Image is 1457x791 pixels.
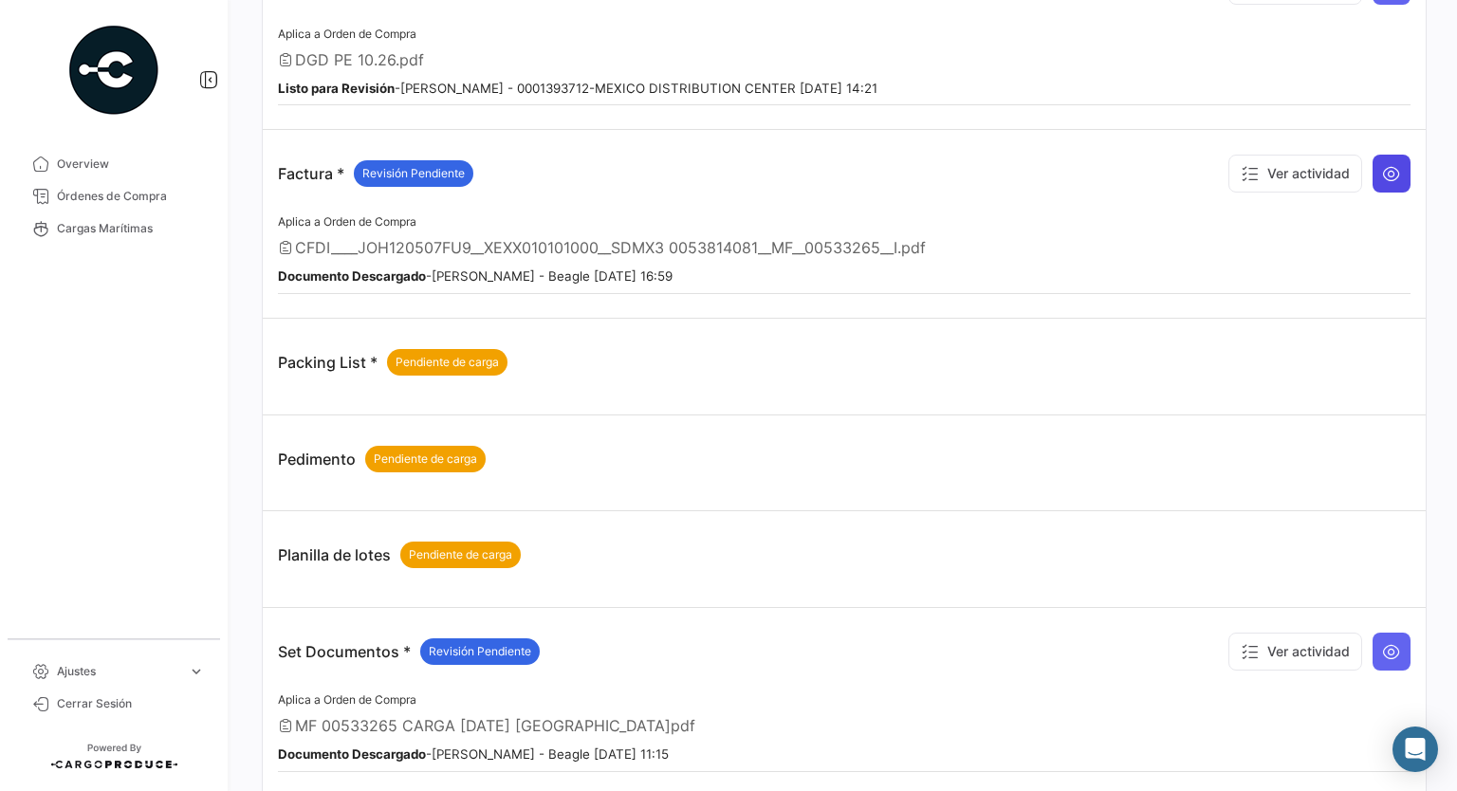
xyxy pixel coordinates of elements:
[278,81,877,96] small: - [PERSON_NAME] - 0001393712-MEXICO DISTRIBUTION CENTER [DATE] 14:21
[429,643,531,660] span: Revisión Pendiente
[15,148,212,180] a: Overview
[374,451,477,468] span: Pendiente de carga
[278,746,669,762] small: - [PERSON_NAME] - Beagle [DATE] 11:15
[278,214,416,229] span: Aplica a Orden de Compra
[278,268,673,284] small: - [PERSON_NAME] - Beagle [DATE] 16:59
[278,446,486,472] p: Pedimento
[278,81,395,96] b: Listo para Revisión
[362,165,465,182] span: Revisión Pendiente
[66,23,161,118] img: powered-by.png
[15,180,212,212] a: Órdenes de Compra
[1228,633,1362,671] button: Ver actividad
[278,349,507,376] p: Packing List *
[1228,155,1362,193] button: Ver actividad
[295,716,695,735] span: MF 00533265 CARGA [DATE] [GEOGRAPHIC_DATA]pdf
[278,160,473,187] p: Factura *
[15,212,212,245] a: Cargas Marítimas
[188,663,205,680] span: expand_more
[57,156,205,173] span: Overview
[57,663,180,680] span: Ajustes
[409,546,512,563] span: Pendiente de carga
[57,220,205,237] span: Cargas Marítimas
[278,542,521,568] p: Planilla de lotes
[278,746,426,762] b: Documento Descargado
[278,638,540,665] p: Set Documentos *
[57,695,205,712] span: Cerrar Sesión
[396,354,499,371] span: Pendiente de carga
[278,27,416,41] span: Aplica a Orden de Compra
[295,238,926,257] span: CFDI____JOH120507FU9__XEXX010101000__SDMX3 0053814081__MF__00533265__I.pdf
[278,692,416,707] span: Aplica a Orden de Compra
[278,268,426,284] b: Documento Descargado
[57,188,205,205] span: Órdenes de Compra
[1392,727,1438,772] div: Abrir Intercom Messenger
[295,50,424,69] span: DGD PE 10.26.pdf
